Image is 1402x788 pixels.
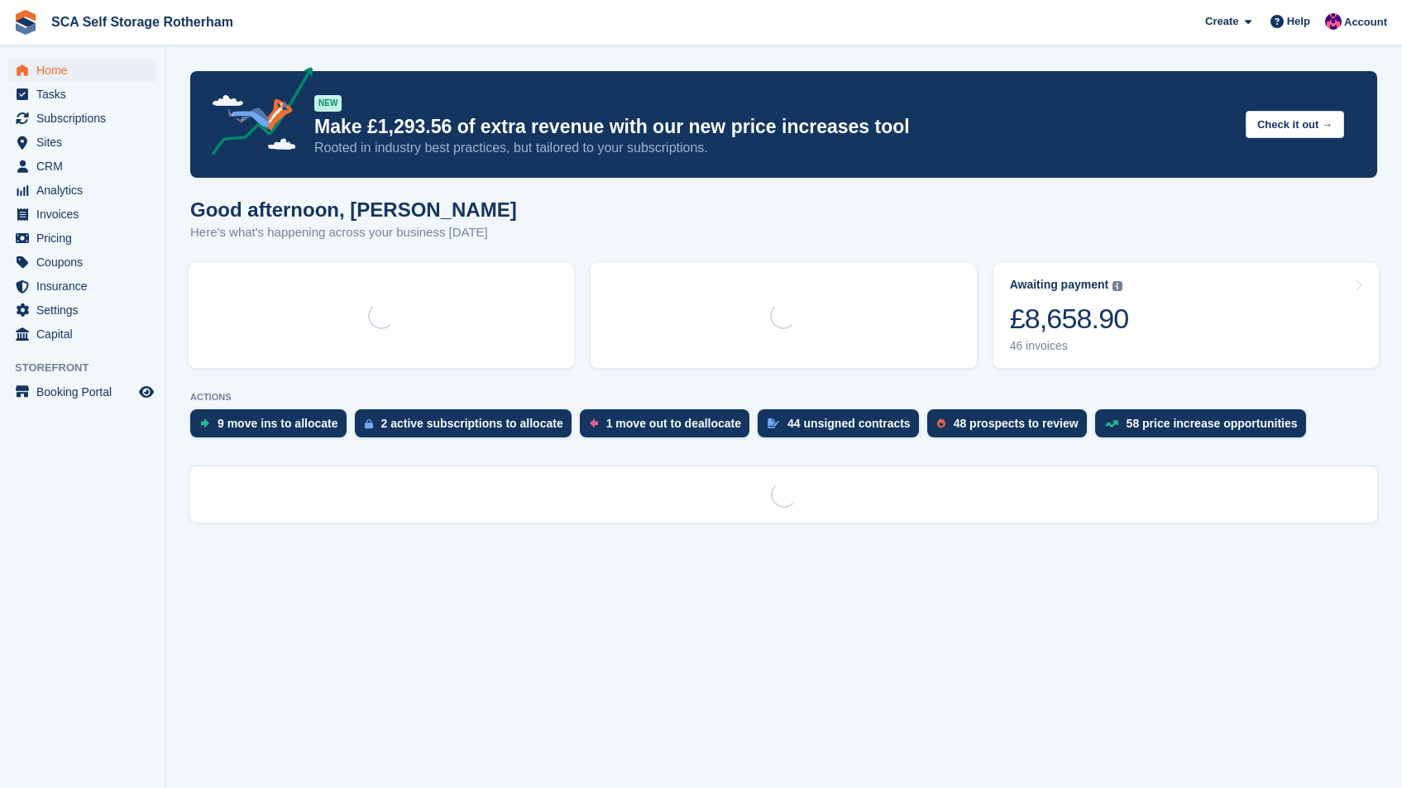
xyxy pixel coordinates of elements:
img: move_outs_to_deallocate_icon-f764333ba52eb49d3ac5e1228854f67142a1ed5810a6f6cc68b1a99e826820c5.svg [590,418,598,428]
a: menu [8,83,156,106]
div: Awaiting payment [1010,278,1109,292]
div: 9 move ins to allocate [218,417,338,430]
a: menu [8,179,156,202]
p: Rooted in industry best practices, but tailored to your subscriptions. [314,139,1232,157]
a: menu [8,203,156,226]
a: menu [8,298,156,322]
a: menu [8,227,156,250]
button: Check it out → [1246,111,1344,138]
div: 58 price increase opportunities [1127,417,1298,430]
div: £8,658.90 [1010,302,1129,336]
a: 9 move ins to allocate [190,409,355,446]
span: CRM [36,155,136,178]
p: Make £1,293.56 of extra revenue with our new price increases tool [314,115,1232,139]
a: 48 prospects to review [927,409,1095,446]
span: Capital [36,322,136,346]
span: Subscriptions [36,107,136,130]
p: Here's what's happening across your business [DATE] [190,223,517,242]
img: Sam Chapman [1325,13,1342,30]
span: Analytics [36,179,136,202]
img: move_ins_to_allocate_icon-fdf77a2bb77ea45bf5b3d319d69a93e2d87916cf1d5bf7949dd705db3b84f3ca.svg [200,418,209,428]
a: SCA Self Storage Rotherham [45,8,240,36]
a: 58 price increase opportunities [1095,409,1314,446]
span: Coupons [36,251,136,274]
a: menu [8,275,156,298]
span: Storefront [15,360,165,376]
div: 48 prospects to review [954,417,1079,430]
a: menu [8,322,156,346]
img: icon-info-grey-7440780725fd019a000dd9b08b2336e03edf1995a4989e88bcd33f0948082b44.svg [1113,281,1122,291]
div: 1 move out to deallocate [606,417,741,430]
img: contract_signature_icon-13c848040528278c33f63329250d36e43548de30e8caae1d1a13099fd9432cc5.svg [768,418,779,428]
a: menu [8,155,156,178]
img: price_increase_opportunities-93ffe204e8149a01c8c9dc8f82e8f89637d9d84a8eef4429ea346261dce0b2c0.svg [1105,420,1118,427]
img: prospect-51fa495bee0391a8d652442698ab0144808aea92771e9ea1ae160a38d050c398.svg [937,418,945,428]
span: Booking Portal [36,380,136,404]
span: Sites [36,131,136,154]
span: Settings [36,298,136,322]
a: Awaiting payment £8,658.90 46 invoices [993,263,1379,368]
a: menu [8,59,156,82]
a: menu [8,131,156,154]
a: 2 active subscriptions to allocate [355,409,580,446]
a: menu [8,107,156,130]
span: Invoices [36,203,136,226]
img: stora-icon-8386f47178a22dfd0bd8f6a31ec36ba5ce8667c1dd55bd0f319d3a0aa187defe.svg [13,10,38,35]
span: Insurance [36,275,136,298]
span: Create [1205,13,1238,30]
h1: Good afternoon, [PERSON_NAME] [190,198,517,221]
span: Pricing [36,227,136,250]
div: 2 active subscriptions to allocate [381,417,563,430]
span: Help [1287,13,1310,30]
span: Account [1344,14,1387,31]
img: active_subscription_to_allocate_icon-d502201f5373d7db506a760aba3b589e785aa758c864c3986d89f69b8ff3... [365,418,373,429]
p: ACTIONS [190,392,1377,403]
a: menu [8,251,156,274]
a: 1 move out to deallocate [580,409,758,446]
a: 44 unsigned contracts [758,409,927,446]
div: 46 invoices [1010,339,1129,353]
div: NEW [314,95,342,112]
span: Tasks [36,83,136,106]
a: Preview store [136,382,156,402]
a: menu [8,380,156,404]
img: price-adjustments-announcement-icon-8257ccfd72463d97f412b2fc003d46551f7dbcb40ab6d574587a9cd5c0d94... [198,67,313,161]
span: Home [36,59,136,82]
div: 44 unsigned contracts [787,417,911,430]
